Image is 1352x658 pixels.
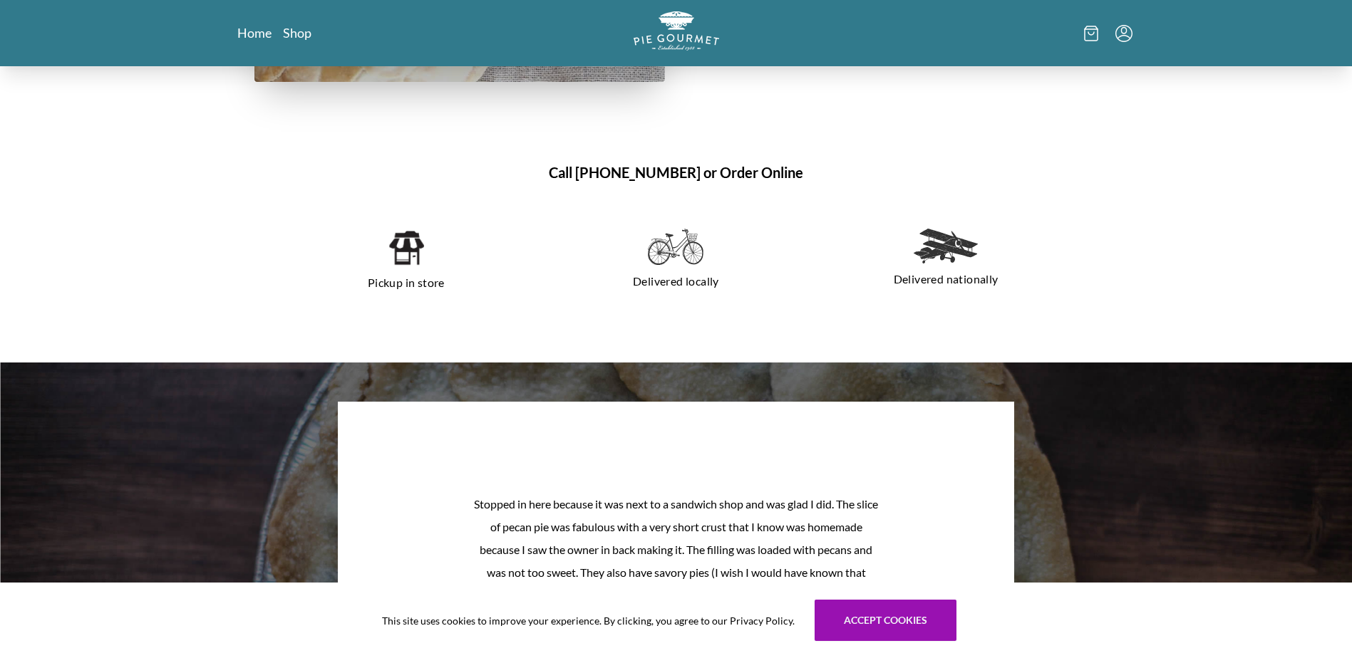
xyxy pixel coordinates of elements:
a: Home [237,24,272,41]
img: delivered locally [648,229,703,266]
p: Delivered locally [558,270,794,293]
button: Accept cookies [815,600,956,641]
img: pickup in store [388,229,424,267]
span: This site uses cookies to improve your experience. By clicking, you agree to our Privacy Policy. [382,613,795,628]
h1: Call [PHONE_NUMBER] or Order Online [254,162,1098,183]
a: Logo [634,11,719,55]
button: Menu [1115,25,1132,42]
img: logo [634,11,719,51]
a: Shop [283,24,311,41]
img: delivered nationally [914,229,978,263]
p: Stopped in here because it was next to a sandwich shop and was glad I did. The slice of pecan pie... [473,493,879,607]
p: Pickup in store [289,271,525,294]
p: Delivered nationally [828,268,1064,291]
